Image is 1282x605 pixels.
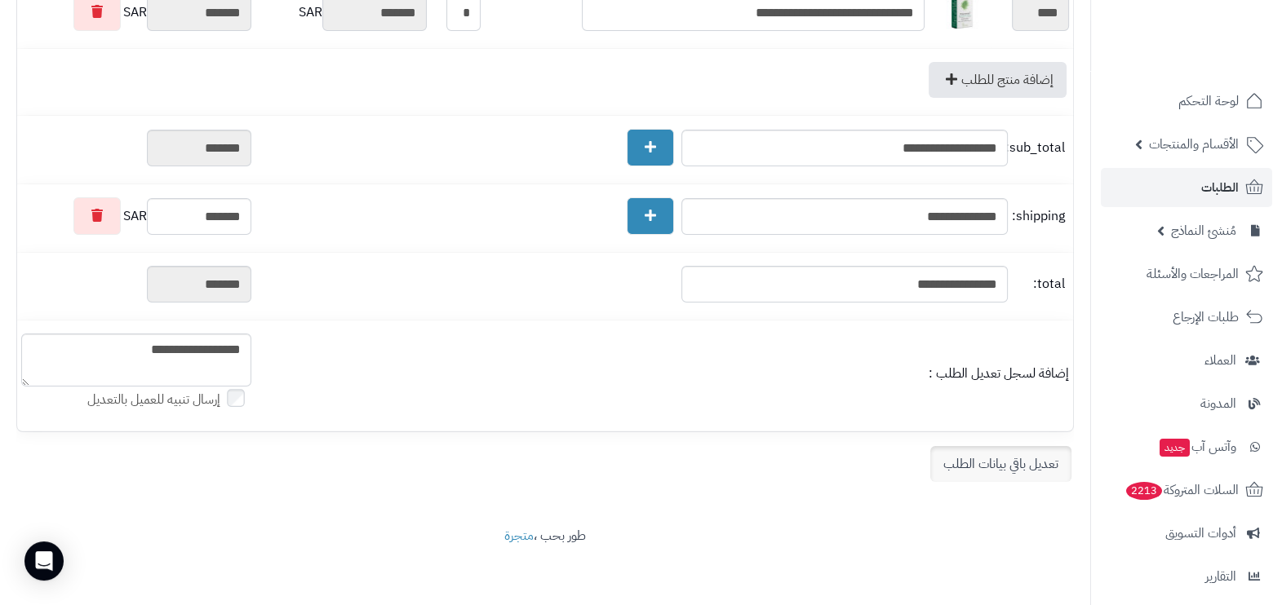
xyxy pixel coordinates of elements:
[1147,263,1239,285] span: المراجعات والأسئلة
[1125,482,1162,501] span: 2213
[1125,479,1239,501] span: السلات المتروكة
[1158,435,1236,458] span: وآتس آب
[1101,298,1272,337] a: طلبات الإرجاع
[1101,341,1272,380] a: العملاء
[1200,392,1236,415] span: المدونة
[929,62,1067,98] a: إضافة منتج للطلب
[1205,565,1236,588] span: التقارير
[930,446,1071,482] a: تعديل باقي بيانات الطلب
[1204,349,1236,372] span: العملاء
[1171,219,1236,242] span: مُنشئ النماذج
[1012,275,1065,294] span: total:
[1101,384,1272,423] a: المدونة
[1101,168,1272,207] a: الطلبات
[1201,176,1239,199] span: الطلبات
[24,541,64,581] div: Open Intercom Messenger
[1101,427,1272,466] a: وآتس آبجديد
[1101,470,1272,510] a: السلات المتروكة2213
[1149,133,1239,156] span: الأقسام والمنتجات
[1101,254,1272,294] a: المراجعات والأسئلة
[1012,139,1065,157] span: sub_total:
[87,391,251,409] label: إرسال تنبيه للعميل بالتعديل
[21,197,251,235] div: SAR
[1101,557,1272,596] a: التقارير
[260,364,1069,383] div: إضافة لسجل تعديل الطلب :
[1012,207,1065,226] span: shipping:
[1101,82,1272,121] a: لوحة التحكم
[1171,38,1266,72] img: logo-2.png
[1101,514,1272,553] a: أدوات التسويق
[1160,439,1190,457] span: جديد
[504,526,534,545] a: متجرة
[228,389,245,406] input: إرسال تنبيه للعميل بالتعديل
[1178,90,1239,113] span: لوحة التحكم
[1165,522,1236,545] span: أدوات التسويق
[1173,306,1239,329] span: طلبات الإرجاع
